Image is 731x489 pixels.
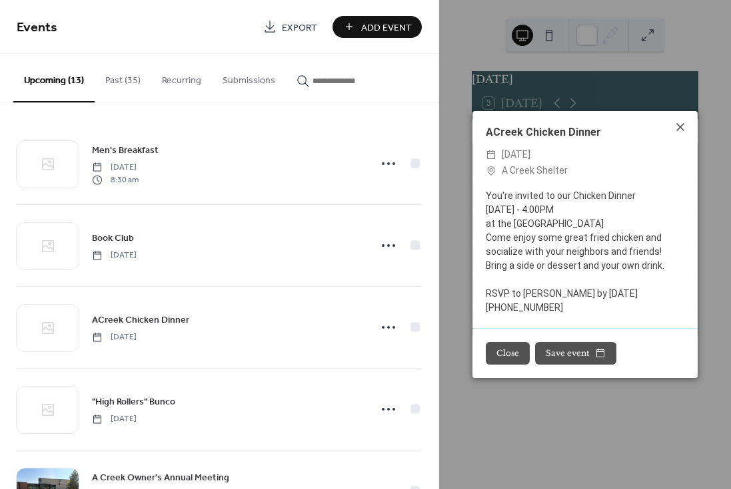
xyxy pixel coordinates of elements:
[212,54,286,101] button: Submissions
[486,147,496,163] div: ​
[333,16,422,38] button: Add Event
[472,124,698,140] div: ACreek Chicken Dinner
[92,162,139,174] span: [DATE]
[92,470,229,485] a: A Creek Owner's Annual Meeting
[92,313,189,327] span: ACreek Chicken Dinner
[502,163,568,179] span: A Creek Shelter
[502,147,530,163] span: [DATE]
[92,249,137,261] span: [DATE]
[92,142,159,158] a: Men's Breakfast
[92,174,139,186] span: 8:30 am
[486,342,530,365] button: Close
[92,144,159,158] span: Men's Breakfast
[17,15,57,41] span: Events
[92,312,189,327] a: ACreek Chicken Dinner
[92,413,137,425] span: [DATE]
[472,189,698,315] div: You're invited to our Chicken Dinner [DATE] - 4:00PM at the [GEOGRAPHIC_DATA] Come enjoy some gre...
[13,54,95,102] button: Upcoming (13)
[92,232,134,245] span: Book Club
[253,16,327,38] a: Export
[282,21,317,35] span: Export
[92,394,175,409] a: "High Rollers" Bunco
[361,21,412,35] span: Add Event
[92,230,134,245] a: Book Club
[92,471,229,485] span: A Creek Owner's Annual Meeting
[486,163,496,179] div: ​
[92,395,175,409] span: "High Rollers" Bunco
[535,342,616,365] button: Save event
[95,54,151,101] button: Past (35)
[92,331,137,343] span: [DATE]
[151,54,212,101] button: Recurring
